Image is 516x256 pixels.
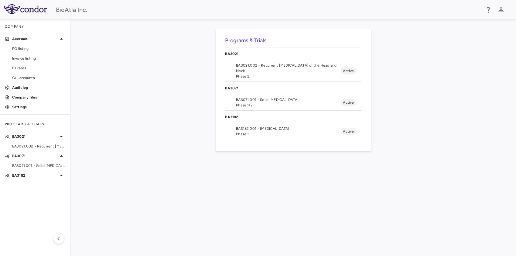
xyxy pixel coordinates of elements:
p: BA3071 [12,153,58,159]
span: BA3021.002 • Recurrent [MEDICAL_DATA] of the Head and Neck [236,63,341,74]
li: BA3182.001 • [MEDICAL_DATA]Phase 1Active [225,123,361,139]
span: FX rates [12,65,65,71]
span: Active [341,129,357,134]
p: Company files [12,95,65,100]
span: G/L accounts [12,75,65,81]
span: BA3021.002 • Recurrent [MEDICAL_DATA] of the Head and Neck [12,144,65,149]
span: Phase 1/2 [236,102,341,108]
span: BA3182.001 • [MEDICAL_DATA] [236,126,341,131]
p: BA3182 [12,173,58,178]
p: Audit log [12,85,65,90]
p: BA3021 [225,51,361,57]
div: BioAtla Inc. [56,5,481,14]
span: Active [341,68,357,74]
div: BA3182 [225,111,361,123]
span: BA3071.001 • Solid [MEDICAL_DATA] [236,97,341,102]
p: BA3071 [225,85,361,91]
span: PO listing [12,46,65,51]
p: Accruals [12,36,58,42]
p: BA3182 [225,114,361,120]
span: BA3071.001 • Solid [MEDICAL_DATA] [12,163,65,168]
span: Phase 2 [236,74,341,79]
span: Active [341,100,357,105]
p: BA3021 [12,134,58,139]
li: BA3071.001 • Solid [MEDICAL_DATA]Phase 1/2Active [225,95,361,110]
img: logo-full-SnFGN8VE.png [4,4,47,14]
div: BA3021 [225,47,361,60]
div: BA3071 [225,82,361,95]
h6: Programs & Trials [225,36,361,45]
span: Invoice listing [12,56,65,61]
p: Settings [12,104,65,110]
span: Phase 1 [236,131,341,137]
li: BA3021.002 • Recurrent [MEDICAL_DATA] of the Head and NeckPhase 2Active [225,60,361,81]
